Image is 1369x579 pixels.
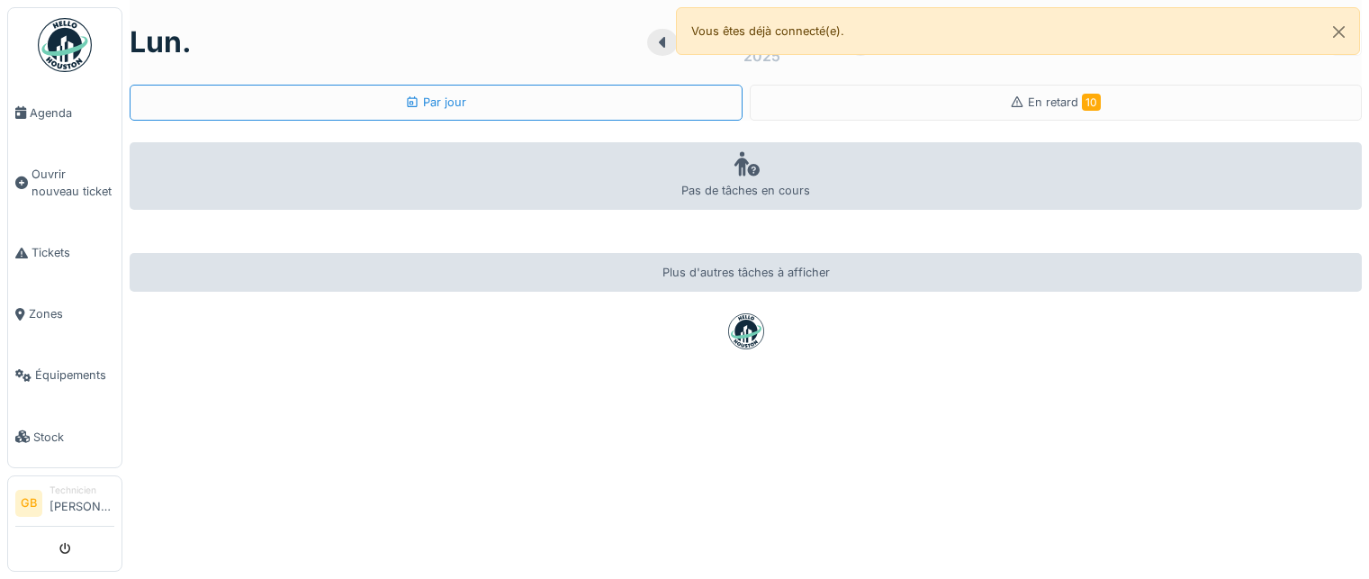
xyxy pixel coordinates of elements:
span: En retard [1028,95,1101,109]
a: Tickets [8,222,122,284]
div: Pas de tâches en cours [130,142,1362,210]
a: Ouvrir nouveau ticket [8,143,122,222]
span: Stock [33,429,114,446]
a: Agenda [8,82,122,143]
a: Zones [8,284,122,345]
h1: lun. [130,25,192,59]
img: badge-BVDL4wpA.svg [728,313,764,349]
a: GB Technicien[PERSON_NAME] [15,484,114,527]
span: Zones [29,305,114,322]
a: Équipements [8,345,122,406]
li: GB [15,490,42,517]
span: 10 [1082,94,1101,111]
span: Équipements [35,366,114,384]
span: Tickets [32,244,114,261]
div: Plus d'autres tâches à afficher [130,253,1362,292]
img: Badge_color-CXgf-gQk.svg [38,18,92,72]
span: Agenda [30,104,114,122]
button: Close [1319,8,1359,56]
div: Par jour [405,94,466,111]
div: 2025 [743,45,780,67]
a: Stock [8,406,122,467]
div: Vous êtes déjà connecté(e). [676,7,1361,55]
span: Ouvrir nouveau ticket [32,166,114,200]
div: Technicien [50,484,114,497]
li: [PERSON_NAME] [50,484,114,522]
